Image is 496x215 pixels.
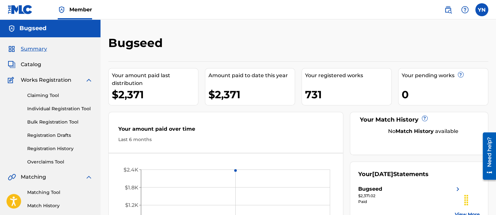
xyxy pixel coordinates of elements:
a: Claiming Tool [27,92,93,99]
div: $2,371 [208,87,295,102]
img: expand [85,173,93,181]
img: expand [85,76,93,84]
a: Match History [27,202,93,209]
span: Matching [21,173,46,181]
a: Registration Drafts [27,132,93,139]
a: Bugseedright chevron icon$2,371.02Paid [358,185,462,205]
div: チャットウィジェット [464,184,496,215]
div: Your registered works [305,72,391,79]
tspan: $1.2K [125,202,138,208]
div: Your Statements [358,170,429,179]
a: Matching Tool [27,189,93,196]
div: Your amount paid over time [118,125,333,136]
img: Matching [8,173,16,181]
img: Top Rightsholder [58,6,65,14]
div: 731 [305,87,391,102]
div: Amount paid to date this year [208,72,295,79]
h5: Bugseed [19,25,46,32]
div: Help [458,3,471,16]
tspan: $1.8K [125,184,138,190]
div: Your Match History [358,115,480,124]
span: Works Registration [21,76,71,84]
img: Catalog [8,61,16,68]
div: Bugseed [358,185,382,193]
img: Accounts [8,25,16,32]
a: Public Search [442,3,455,16]
img: Works Registration [8,76,16,84]
div: No available [366,127,480,135]
span: Summary [21,45,47,53]
a: Registration History [27,145,93,152]
div: Your pending works [402,72,488,79]
img: Summary [8,45,16,53]
h2: Bugseed [108,36,166,50]
tspan: $2.4K [124,167,138,173]
div: User Menu [475,3,488,16]
div: 0 [402,87,488,102]
a: Overclaims Tool [27,159,93,165]
span: Member [69,6,92,13]
span: Catalog [21,61,41,68]
iframe: Resource Center [478,130,496,182]
strong: Match History [396,128,434,134]
div: $2,371 [112,87,198,102]
a: Bulk Registration Tool [27,119,93,125]
span: [DATE] [372,171,393,178]
div: ドラッグ [461,190,471,210]
span: ? [422,116,427,121]
a: CatalogCatalog [8,61,41,68]
img: help [461,6,469,14]
img: search [444,6,452,14]
a: SummarySummary [8,45,47,53]
div: $2,371.02 [358,193,462,199]
iframe: Chat Widget [464,184,496,215]
div: Last 6 months [118,136,333,143]
div: Your amount paid last distribution [112,72,198,87]
div: Paid [358,199,462,205]
a: Individual Registration Tool [27,105,93,112]
img: right chevron icon [454,185,462,193]
img: MLC Logo [8,5,33,14]
span: ? [458,72,463,77]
